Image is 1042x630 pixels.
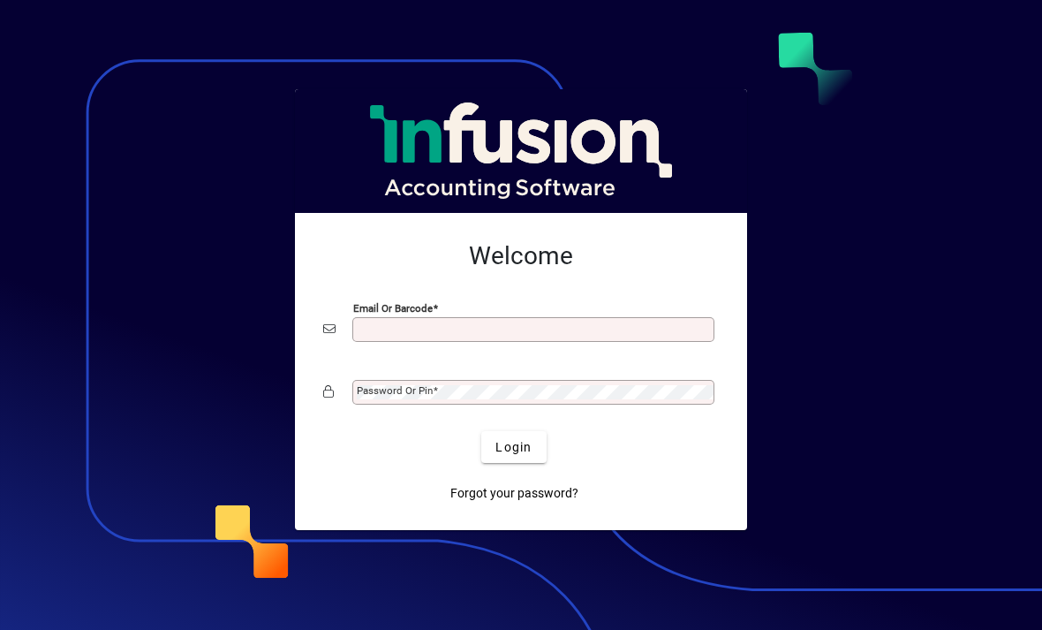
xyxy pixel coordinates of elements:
[323,241,719,271] h2: Welcome
[353,302,433,315] mat-label: Email or Barcode
[450,484,578,503] span: Forgot your password?
[495,438,532,457] span: Login
[481,431,546,463] button: Login
[357,384,433,397] mat-label: Password or Pin
[443,477,585,509] a: Forgot your password?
